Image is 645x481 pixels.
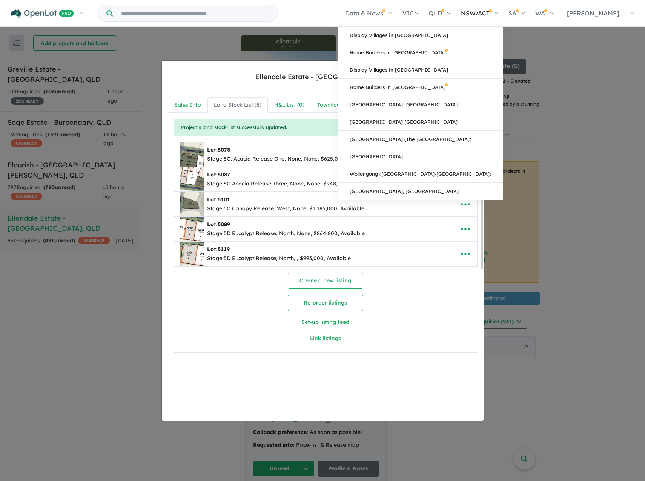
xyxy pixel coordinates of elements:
[249,330,401,346] button: Link listings
[180,192,204,216] img: Ellendale%20Estate%20-%20Upper%20Kedron%20-%20Lot%205101___1758508550.png
[174,119,478,136] div: Project's land stock list successfully updated.
[218,171,230,178] span: 5087
[180,167,204,191] img: Ellendale%20Estate%20-%20Upper%20Kedron%20-%20Lot%205087___1747372064.png
[338,27,503,44] a: Display Villages in [GEOGRAPHIC_DATA]
[180,242,204,266] img: Ellendale%20Estate%20-%20Upper%20Kedron%20-%20Lot%205119___1759457427.png
[338,131,503,148] a: [GEOGRAPHIC_DATA] (The [GEOGRAPHIC_DATA])
[317,101,365,110] div: Townhouse List ( 0 )
[338,183,503,200] a: [GEOGRAPHIC_DATA], [GEOGRAPHIC_DATA]
[338,165,503,183] a: Wollongong ([GEOGRAPHIC_DATA]-[GEOGRAPHIC_DATA])
[338,61,503,79] a: Display Villages in [GEOGRAPHIC_DATA]
[338,79,503,96] a: Home Builders in [GEOGRAPHIC_DATA]
[174,101,201,110] div: Sales Info
[288,273,363,289] button: Create a new listing
[218,196,230,203] span: 5101
[288,295,363,311] button: Re-order listings
[338,96,503,113] a: [GEOGRAPHIC_DATA] [GEOGRAPHIC_DATA]
[180,142,204,167] img: Ellendale%20Estate%20-%20Upper%20Kedron%20-%20Lot%205078___1743983118.png
[207,179,362,188] div: Stage 5C Acacia Release Three, None, None, $948,000, Sold
[207,155,359,164] div: Stage 5C, Acacia Release One, None, None, $625,000, Sold
[338,44,503,61] a: Home Builders in [GEOGRAPHIC_DATA]
[180,217,204,241] img: Ellendale%20Estate%20-%20Upper%20Kedron%20-%20Lot%205089___1759453410.png
[214,101,261,110] div: Land Stock List ( 5 )
[567,9,625,17] span: [PERSON_NAME]....
[207,229,365,238] div: Stage 5D Eucalypt Release, North, None, $864,800, Available
[207,204,364,213] div: Stage 5C Canopy Release, West, None, $1,185,000, Available
[207,221,230,228] b: Lot:
[207,196,230,203] b: Lot:
[338,113,503,131] a: [GEOGRAPHIC_DATA] [GEOGRAPHIC_DATA]
[338,148,503,165] a: [GEOGRAPHIC_DATA]
[207,254,351,263] div: Stage 5D Eucalypt Release, North, , $993,000, Available
[207,171,230,178] b: Lot:
[218,246,230,253] span: 5119
[218,146,230,153] span: 5078
[11,9,74,18] img: Openlot PRO Logo White
[255,72,390,82] div: Ellendale Estate - [GEOGRAPHIC_DATA]
[218,221,230,228] span: 5089
[274,101,304,110] div: H&L List ( 0 )
[207,146,230,153] b: Lot:
[249,314,401,330] button: Set-up listing feed
[114,5,276,21] input: Try estate name, suburb, builder or developer
[207,246,230,253] b: Lot:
